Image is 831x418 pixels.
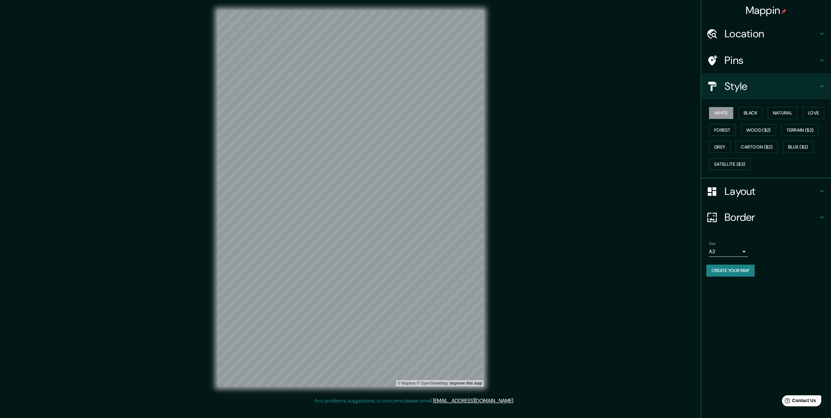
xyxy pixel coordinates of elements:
button: Black [738,107,763,119]
button: Grey [709,141,730,153]
div: . [514,397,515,405]
div: Location [701,21,831,47]
button: Forest [709,124,736,136]
h4: Style [725,80,818,93]
button: Love [803,107,824,119]
button: Natural [768,107,798,119]
button: Terrain ($2) [781,124,819,136]
a: [EMAIL_ADDRESS][DOMAIN_NAME] [433,397,513,404]
button: White [709,107,733,119]
div: Style [701,73,831,99]
button: Satellite ($3) [709,158,750,170]
button: Wood ($2) [741,124,776,136]
div: . [515,397,516,405]
img: pin-icon.png [781,9,787,14]
div: Border [701,204,831,230]
h4: Border [725,211,818,224]
div: Layout [701,178,831,204]
h4: Location [725,27,818,40]
label: Size [709,241,716,246]
a: Mapbox [398,381,415,386]
a: Map feedback [450,381,482,386]
div: Pins [701,47,831,73]
a: OpenStreetMap [416,381,448,386]
div: A3 [709,246,748,257]
canvas: Map [217,10,484,387]
button: Blue ($2) [783,141,813,153]
iframe: Help widget launcher [773,393,824,411]
button: Create your map [706,265,755,277]
h4: Pins [725,54,818,67]
button: Cartoon ($2) [736,141,778,153]
h4: Mappin [746,4,787,17]
h4: Layout [725,185,818,198]
p: Any problems, suggestions, or concerns please email . [315,397,514,405]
